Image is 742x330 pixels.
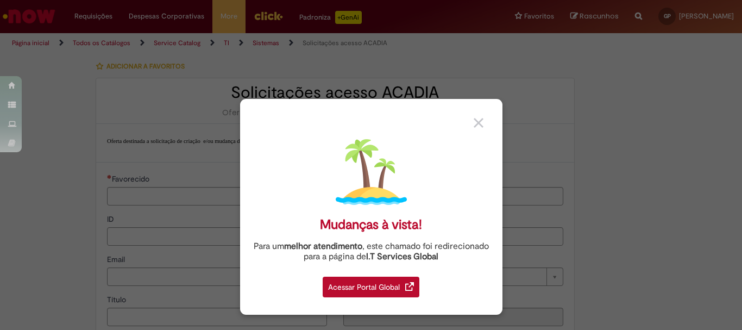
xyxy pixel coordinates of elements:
[323,271,419,297] a: Acessar Portal Global
[336,136,407,208] img: island.png
[323,277,419,297] div: Acessar Portal Global
[320,217,422,233] div: Mudanças à vista!
[405,282,414,291] img: redirect_link.png
[248,241,494,262] div: Para um , este chamado foi redirecionado para a página de
[474,118,483,128] img: close_button_grey.png
[366,245,438,262] a: I.T Services Global
[284,241,362,252] strong: melhor atendimento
